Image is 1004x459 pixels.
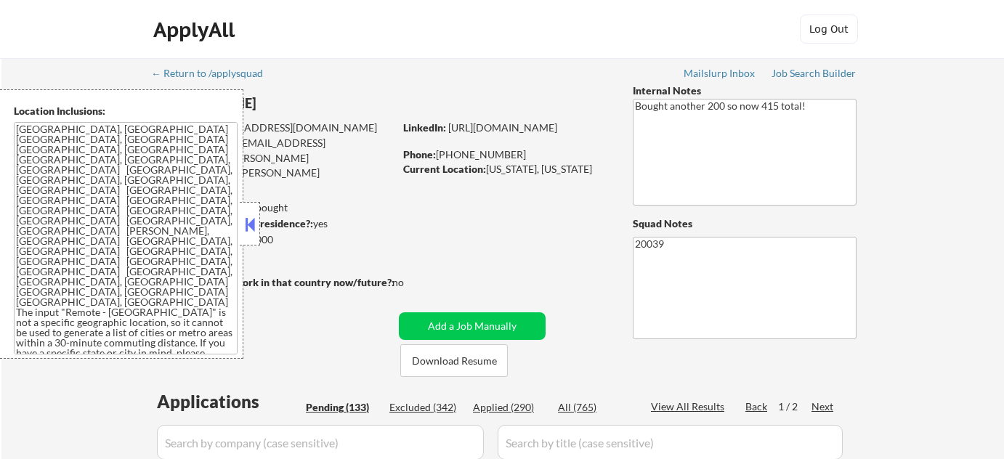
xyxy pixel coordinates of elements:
div: [EMAIL_ADDRESS][DOMAIN_NAME] [153,136,394,164]
a: Job Search Builder [772,68,857,82]
strong: Current Location: [403,163,486,175]
div: Applications [157,393,301,410]
button: Log Out [800,15,858,44]
div: Pending (133) [306,400,378,415]
strong: Will need Visa to work in that country now/future?: [153,276,394,288]
strong: Phone: [403,148,436,161]
div: Applied (290) [473,400,546,415]
div: ApplyAll [153,17,239,42]
div: [PERSON_NAME][EMAIL_ADDRESS][PERSON_NAME][DOMAIN_NAME] [153,151,394,194]
div: Job Search Builder [772,68,857,78]
strong: LinkedIn: [403,121,446,134]
div: $115,000 [152,232,394,247]
div: no [392,275,434,290]
div: View All Results [651,399,729,414]
div: Excluded (342) [389,400,462,415]
div: 290 sent / 415 bought [152,200,394,215]
div: [EMAIL_ADDRESS][DOMAIN_NAME] [153,121,394,135]
div: All (765) [558,400,631,415]
a: [URL][DOMAIN_NAME] [448,121,557,134]
div: Back [745,399,769,414]
div: [US_STATE], [US_STATE] [403,162,609,176]
div: 1 / 2 [778,399,811,414]
div: yes [152,216,389,231]
button: Download Resume [400,344,508,377]
div: Internal Notes [633,84,857,98]
div: Mailslurp Inbox [684,68,756,78]
a: Mailslurp Inbox [684,68,756,82]
a: ← Return to /applysquad [151,68,277,82]
div: Squad Notes [633,216,857,231]
div: [PERSON_NAME] [153,94,451,113]
button: Add a Job Manually [399,312,546,340]
div: Next [811,399,835,414]
div: [PHONE_NUMBER] [403,147,609,162]
div: Location Inclusions: [14,104,238,118]
div: ← Return to /applysquad [151,68,277,78]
